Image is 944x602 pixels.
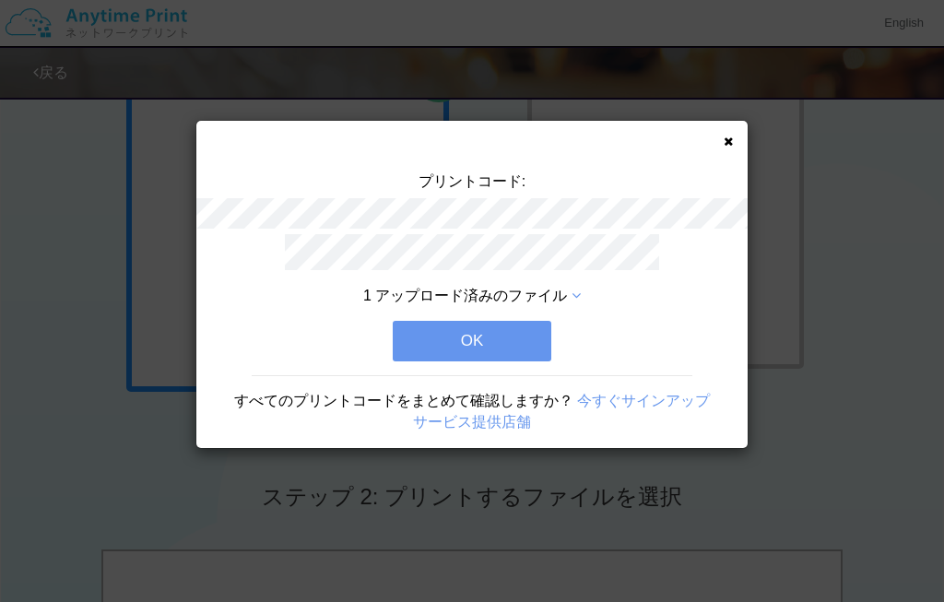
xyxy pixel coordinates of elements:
a: 今すぐサインアップ [577,393,710,408]
button: OK [393,321,551,361]
a: サービス提供店舗 [413,414,531,430]
span: すべてのプリントコードをまとめて確認しますか？ [234,393,573,408]
span: 1 アップロード済みのファイル [363,288,567,303]
span: プリントコード: [419,173,525,189]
